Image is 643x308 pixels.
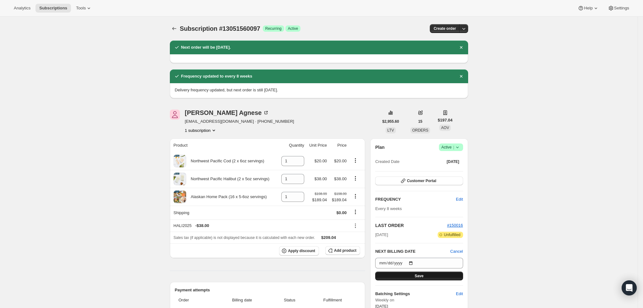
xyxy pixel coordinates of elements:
h2: Plan [375,144,385,150]
img: product img [174,173,186,185]
button: [DATE] [443,157,463,166]
span: | [453,145,454,150]
span: $0.00 [336,210,347,215]
span: Help [584,6,592,11]
span: Create order [434,26,456,31]
span: AOV [441,126,449,130]
span: $20.00 [315,159,327,163]
span: Fulfillment [309,297,356,303]
span: $209.04 [321,235,336,240]
div: Northwest Pacific Halibut (2 x 5oz servings) [186,176,270,182]
span: $189.04 [312,197,327,203]
div: Northwest Pacific Cod (2 x 6oz servings) [186,158,264,164]
button: Add product [325,246,360,255]
span: Subscriptions [39,6,67,11]
span: Apply discount [288,248,315,253]
button: Product actions [350,193,360,200]
span: Recurring [265,26,282,31]
span: Active [441,144,461,150]
button: Shipping actions [350,208,360,215]
button: Tools [72,4,96,13]
th: Price [329,138,349,152]
button: Dismiss notification [457,72,466,81]
h2: LAST ORDER [375,222,447,229]
button: Settings [604,4,633,13]
span: Add product [334,248,356,253]
button: $2,955.60 [379,117,403,126]
span: Created Date [375,159,399,165]
span: Unfulfilled [444,232,461,237]
span: Analytics [14,6,30,11]
button: Create order [430,24,460,33]
div: Open Intercom Messenger [622,280,637,295]
p: Delivery frequency updated, but next order is still [DATE]. [175,87,463,93]
img: product img [174,191,186,203]
button: Product actions [185,127,217,133]
button: Customer Portal [375,176,463,185]
button: Cancel [450,248,463,255]
th: Order [175,293,212,307]
button: Edit [452,194,467,204]
span: [DATE] [447,159,459,164]
span: Save [415,273,424,278]
a: #150016 [447,223,463,228]
button: Save [375,272,463,280]
div: Alaskan Home Pack (16 x 5-6oz servings) [186,194,267,200]
button: Edit [452,289,467,299]
th: Quantity [278,138,306,152]
span: Subscription #13051560097 [180,25,260,32]
h2: Next order will be [DATE]. [181,44,231,51]
button: Help [574,4,602,13]
button: Product actions [350,157,360,164]
span: [EMAIL_ADDRESS][DOMAIN_NAME] · [PHONE_NUMBER] [185,118,294,125]
span: $2,955.60 [382,119,399,124]
th: Shipping [170,206,278,219]
small: $198.99 [315,192,327,196]
th: Unit Price [306,138,329,152]
th: Product [170,138,278,152]
span: $20.00 [334,159,347,163]
span: Settings [614,6,629,11]
span: Tara Agnese [170,110,180,120]
span: Status [274,297,305,303]
span: Customer Portal [407,178,436,183]
button: #150016 [447,222,463,229]
small: $198.99 [334,192,347,196]
h2: NEXT BILLING DATE [375,248,450,255]
button: Subscriptions [170,24,179,33]
span: Edit [456,291,463,297]
span: 15 [418,119,422,124]
div: [PERSON_NAME] Agnese [185,110,269,116]
span: $38.00 [315,176,327,181]
button: Subscriptions [35,4,71,13]
span: Every 8 weeks [375,206,402,211]
span: ORDERS [412,128,428,132]
span: Sales tax (if applicable) is not displayed because it is calculated with each new order. [174,235,315,240]
h6: Batching Settings [375,291,456,297]
button: 15 [414,117,426,126]
span: $197.04 [438,117,452,123]
span: $38.00 [334,176,347,181]
span: LTV [387,128,394,132]
img: product img [174,155,186,167]
h2: FREQUENCY [375,196,456,203]
h2: Payment attempts [175,287,360,293]
button: Apply discount [279,246,319,256]
span: Weekly on [375,297,463,303]
button: Dismiss notification [457,43,466,52]
span: Tools [76,6,86,11]
button: Product actions [350,175,360,182]
button: Analytics [10,4,34,13]
span: $189.04 [331,197,347,203]
div: HALI2025 [174,223,347,229]
span: Edit [456,196,463,203]
h2: Frequency updated to every 8 weeks [181,73,252,79]
span: Billing date [213,297,270,303]
span: Active [288,26,298,31]
span: [DATE] [375,232,388,238]
span: - $38.00 [195,223,209,229]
